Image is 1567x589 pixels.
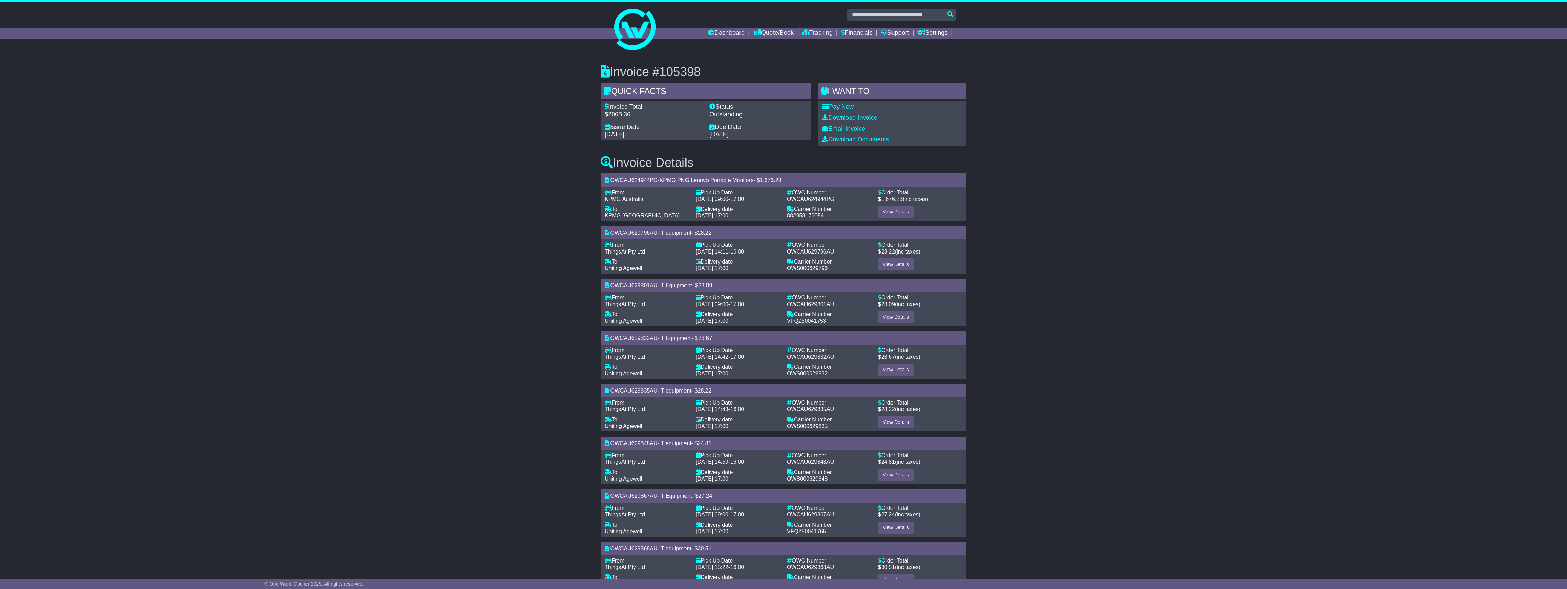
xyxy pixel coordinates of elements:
div: Order Total [878,505,962,511]
span: KPMG PNG Lenovo Portable Monitors [660,177,754,183]
span: 28.22 [698,230,712,236]
span: OWCAU624944PG [610,177,658,183]
div: OWC Number [787,294,871,301]
div: Pick Up Date [696,294,780,301]
div: OWC Number [787,452,871,459]
span: [DATE] 14:43 [696,406,728,412]
div: From [605,294,689,301]
div: Order Total [878,294,962,301]
span: 28.22 [881,406,895,412]
span: Uniting Agewell [605,371,642,376]
span: [DATE] 09:00 [696,196,728,202]
div: Order Total [878,189,962,196]
div: Carrier Number [787,522,871,528]
span: [DATE] 17:00 [696,528,728,534]
div: - [696,301,780,308]
div: From [605,557,689,564]
span: Uniting Agewell [605,265,642,271]
div: $ (inc taxes) [878,196,962,202]
div: Carrier Number [787,311,871,318]
div: Carrier Number [787,416,871,423]
div: Pick Up Date [696,505,780,511]
span: 16:00 [730,564,744,570]
span: ThingsAt Pty Ltd [605,249,645,255]
span: Uniting Agewell [605,528,642,534]
span: OWCAU629867AU [787,512,834,517]
a: Support [881,28,909,39]
div: Delivery date [696,258,780,265]
span: [DATE] 09:00 [696,301,728,307]
div: From [605,505,689,511]
div: - - $ [601,384,966,397]
div: Delivery date [696,311,780,318]
span: 28.22 [698,388,712,394]
span: ThingsAt Pty Ltd [605,564,645,570]
div: From [605,399,689,406]
span: 30.51 [881,564,895,570]
div: $ (inc taxes) [878,564,962,570]
span: OWCAU629801AU [610,282,657,288]
div: To [605,416,689,423]
div: Delivery date [696,416,780,423]
div: OWC Number [787,557,871,564]
span: IT Equipment [659,335,692,341]
div: [DATE] [605,131,702,138]
span: [DATE] 17:00 [696,213,728,218]
div: - - $ [601,437,966,450]
div: To [605,522,689,528]
span: IT Equipment [659,282,692,288]
span: OWCAU624944PG [787,196,834,202]
div: I WANT to [818,83,966,101]
span: ThingsAt Pty Ltd [605,354,645,360]
span: Uniting Agewell [605,318,642,324]
span: 28.67 [881,354,895,360]
div: Due Date [709,124,807,131]
span: 28.67 [698,335,712,341]
div: Delivery date [696,206,780,212]
span: [DATE] 17:00 [696,371,728,376]
div: Pick Up Date [696,242,780,248]
div: From [605,189,689,196]
div: Quick Facts [601,83,811,101]
div: OWC Number [787,242,871,248]
span: 30.51 [698,546,712,551]
a: Download Documents [822,136,889,143]
span: OWCAU629868AU [787,564,834,570]
span: Uniting Agewell [605,423,642,429]
span: ThingsAt Pty Ltd [605,406,645,412]
span: 17:00 [730,512,744,517]
a: View Details [878,469,914,481]
a: Pay Now [822,103,854,110]
span: IT equipment [659,388,691,394]
div: - - $ [601,226,966,239]
span: [DATE] 14:59 [696,459,728,465]
div: Pick Up Date [696,347,780,353]
div: $ (inc taxes) [878,459,962,465]
div: From [605,452,689,459]
div: To [605,258,689,265]
a: Download Invoice [822,114,877,121]
div: Order Total [878,399,962,406]
span: OWS000629848 [787,476,828,482]
div: OWC Number [787,505,871,511]
div: - [696,406,780,413]
span: OWCAU629835AU [610,388,657,394]
span: 16:00 [730,249,744,255]
span: OWCAU629832AU [610,335,657,341]
a: View Details [878,311,914,323]
div: - - $ [601,279,966,292]
div: Pick Up Date [696,452,780,459]
span: [DATE] 09:00 [696,512,728,517]
div: - [696,511,780,518]
span: IT equipment [659,230,691,236]
span: OWCAU629868AU [610,546,657,551]
span: [DATE] 15:22 [696,564,728,570]
span: OWCAU629801AU [787,301,834,307]
div: OWC Number [787,399,871,406]
span: OWCAU629867AU [610,493,657,499]
a: View Details [878,416,914,428]
span: OWS000629835 [787,423,828,429]
h3: Invoice #105398 [601,65,966,79]
div: To [605,311,689,318]
span: 23.09 [698,282,712,288]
